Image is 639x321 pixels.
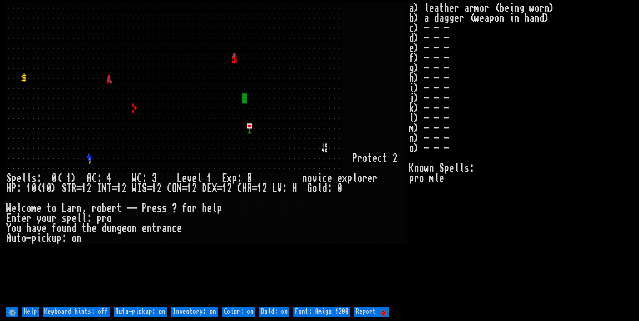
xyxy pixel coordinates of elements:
[242,184,247,194] div: H
[217,204,222,214] div: p
[72,204,77,214] div: r
[337,184,342,194] div: 0
[82,224,87,234] div: t
[167,184,172,194] div: C
[312,174,317,184] div: v
[41,234,46,244] div: c
[97,204,102,214] div: o
[132,174,137,184] div: W
[36,234,41,244] div: i
[26,184,31,194] div: 1
[72,214,77,224] div: e
[107,214,112,224] div: o
[77,214,82,224] div: l
[122,184,127,194] div: 2
[142,224,147,234] div: e
[16,174,21,184] div: e
[87,214,92,224] div: :
[257,184,262,194] div: 1
[31,184,36,194] div: 0
[172,204,177,214] div: ?
[41,184,46,194] div: 1
[372,153,377,164] div: e
[67,174,72,184] div: 1
[182,184,187,194] div: =
[152,204,157,214] div: e
[322,174,327,184] div: c
[31,174,36,184] div: s
[212,184,217,194] div: X
[26,224,31,234] div: h
[36,224,41,234] div: v
[312,184,317,194] div: o
[142,204,147,214] div: P
[92,174,97,184] div: C
[102,204,107,214] div: b
[302,174,307,184] div: n
[202,184,207,194] div: D
[372,174,377,184] div: r
[182,174,187,184] div: e
[11,184,16,194] div: P
[72,184,77,194] div: R
[97,184,102,194] div: I
[21,204,26,214] div: c
[51,184,56,194] div: )
[377,153,382,164] div: c
[36,184,41,194] div: (
[77,204,82,214] div: n
[6,204,11,214] div: W
[127,224,132,234] div: o
[56,174,61,184] div: (
[367,153,372,164] div: t
[61,234,67,244] div: :
[117,184,122,194] div: 1
[147,204,152,214] div: r
[26,204,31,214] div: o
[77,234,82,244] div: n
[114,307,167,317] input: Auto-pickup: on
[182,204,187,214] div: f
[262,184,267,194] div: 2
[61,184,67,194] div: S
[217,184,222,194] div: =
[187,204,192,214] div: o
[112,204,117,214] div: r
[51,224,56,234] div: f
[36,214,41,224] div: y
[107,174,112,184] div: 4
[16,214,21,224] div: t
[212,204,217,214] div: l
[46,234,51,244] div: k
[187,174,192,184] div: v
[192,204,197,214] div: r
[26,214,31,224] div: r
[102,184,107,194] div: N
[117,224,122,234] div: g
[172,184,177,194] div: O
[347,174,352,184] div: p
[21,234,26,244] div: o
[36,204,41,214] div: e
[92,224,97,234] div: e
[227,174,232,184] div: x
[43,307,110,317] input: Keyboard hints: off
[11,214,16,224] div: n
[367,174,372,184] div: e
[46,214,51,224] div: u
[157,204,162,214] div: s
[157,184,162,194] div: 2
[237,174,242,184] div: :
[107,224,112,234] div: u
[342,174,347,184] div: x
[162,224,167,234] div: a
[31,204,36,214] div: m
[392,153,397,164] div: 2
[352,153,357,164] div: P
[72,174,77,184] div: )
[82,184,87,194] div: 1
[232,174,237,184] div: p
[147,224,152,234] div: n
[31,234,36,244] div: p
[172,224,177,234] div: c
